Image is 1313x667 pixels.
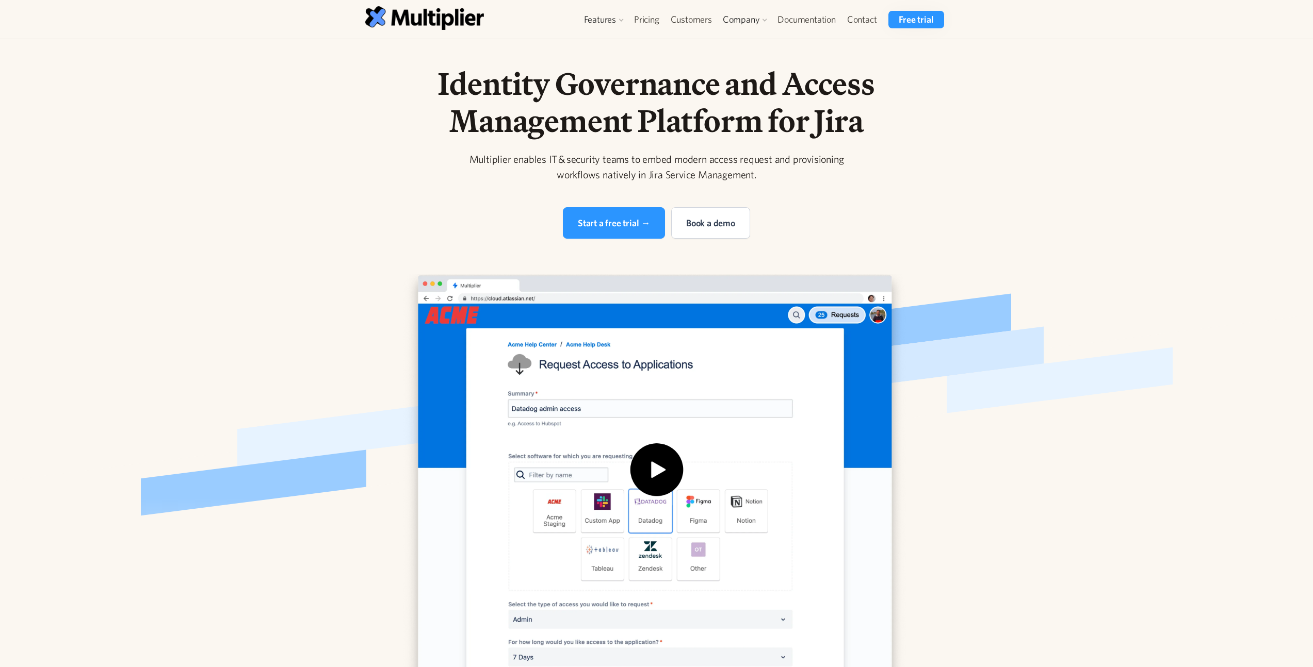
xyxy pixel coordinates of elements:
[888,11,944,28] a: Free trial
[584,13,616,26] div: Features
[841,11,883,28] a: Contact
[624,443,690,509] img: Play icon
[578,216,650,230] div: Start a free trial →
[723,13,760,26] div: Company
[772,11,841,28] a: Documentation
[579,11,628,28] div: Features
[671,207,750,239] a: Book a demo
[628,11,665,28] a: Pricing
[686,216,735,230] div: Book a demo
[718,11,772,28] div: Company
[393,65,921,139] h1: Identity Governance and Access Management Platform for Jira
[563,207,665,239] a: Start a free trial →
[665,11,718,28] a: Customers
[459,152,855,182] div: Multiplier enables IT & security teams to embed modern access request and provisioning workflows ...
